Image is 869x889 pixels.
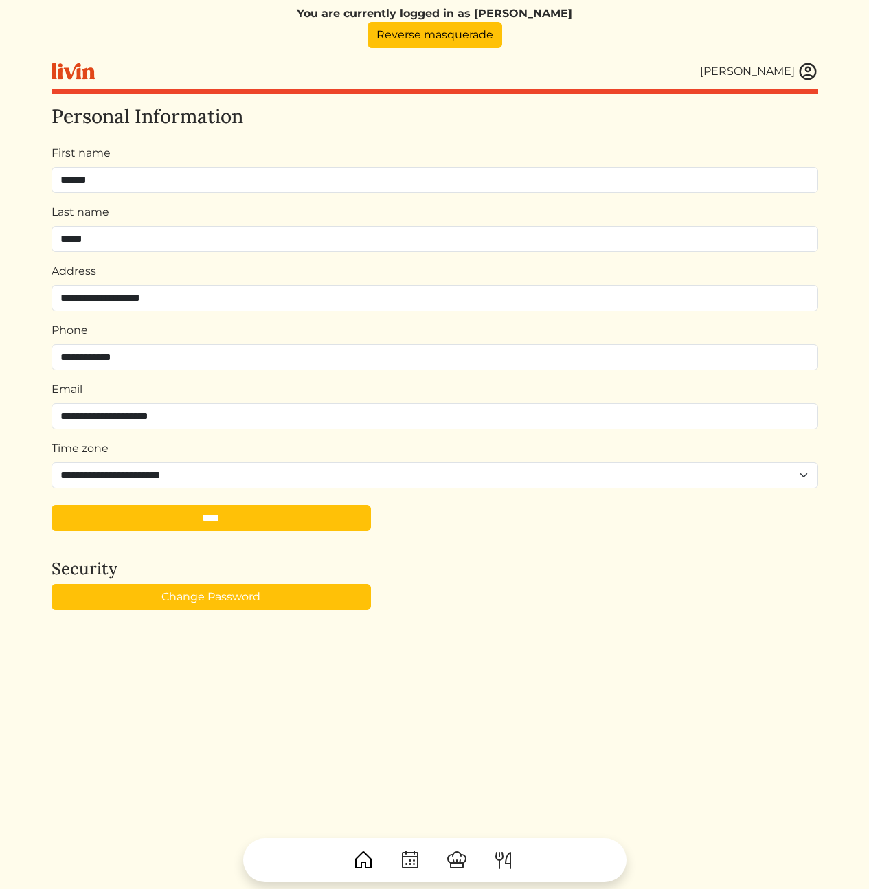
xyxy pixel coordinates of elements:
a: Reverse masquerade [368,22,502,48]
img: ChefHat-a374fb509e4f37eb0702ca99f5f64f3b6956810f32a249b33092029f8484b388.svg [446,849,468,871]
div: [PERSON_NAME] [700,63,795,80]
img: livin-logo-a0d97d1a881af30f6274990eb6222085a2533c92bbd1e4f22c21b4f0d0e3210c.svg [52,63,95,80]
h3: Personal Information [52,105,818,128]
img: CalendarDots-5bcf9d9080389f2a281d69619e1c85352834be518fbc73d9501aef674afc0d57.svg [399,849,421,871]
a: Change Password [52,584,371,610]
img: House-9bf13187bcbb5817f509fe5e7408150f90897510c4275e13d0d5fca38e0b5951.svg [352,849,374,871]
h4: Security [52,559,818,579]
label: Phone [52,322,88,339]
img: ForkKnife-55491504ffdb50bab0c1e09e7649658475375261d09fd45db06cec23bce548bf.svg [493,849,515,871]
label: Address [52,263,96,280]
label: First name [52,145,111,161]
label: Time zone [52,440,109,457]
label: Last name [52,204,109,221]
img: user_account-e6e16d2ec92f44fc35f99ef0dc9cddf60790bfa021a6ecb1c896eb5d2907b31c.svg [798,61,818,82]
label: Email [52,381,82,398]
